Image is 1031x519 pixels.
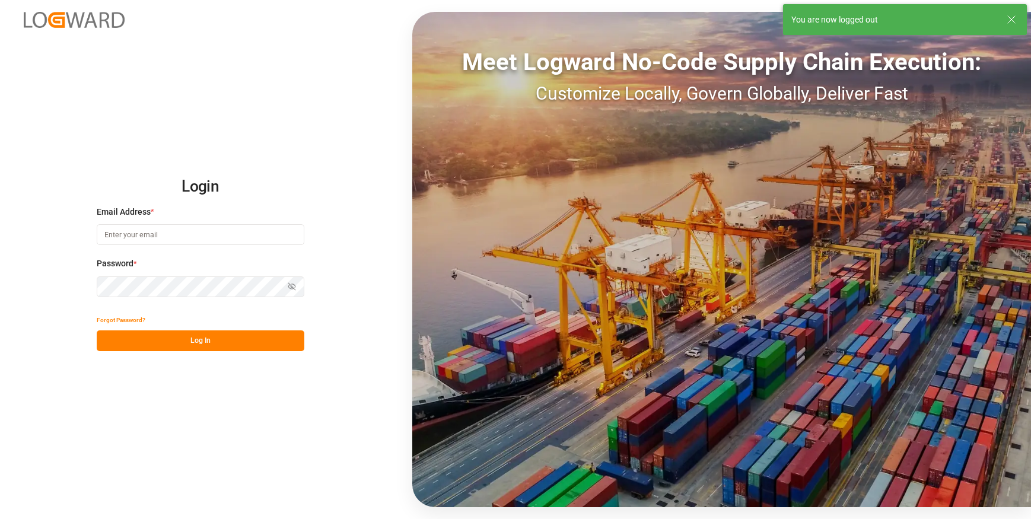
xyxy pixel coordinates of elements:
button: Log In [97,330,304,351]
span: Password [97,257,133,270]
span: Email Address [97,206,151,218]
h2: Login [97,168,304,206]
div: You are now logged out [791,14,995,26]
div: Customize Locally, Govern Globally, Deliver Fast [412,80,1031,107]
input: Enter your email [97,224,304,245]
div: Meet Logward No-Code Supply Chain Execution: [412,44,1031,80]
button: Forgot Password? [97,310,145,330]
img: Logward_new_orange.png [24,12,125,28]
